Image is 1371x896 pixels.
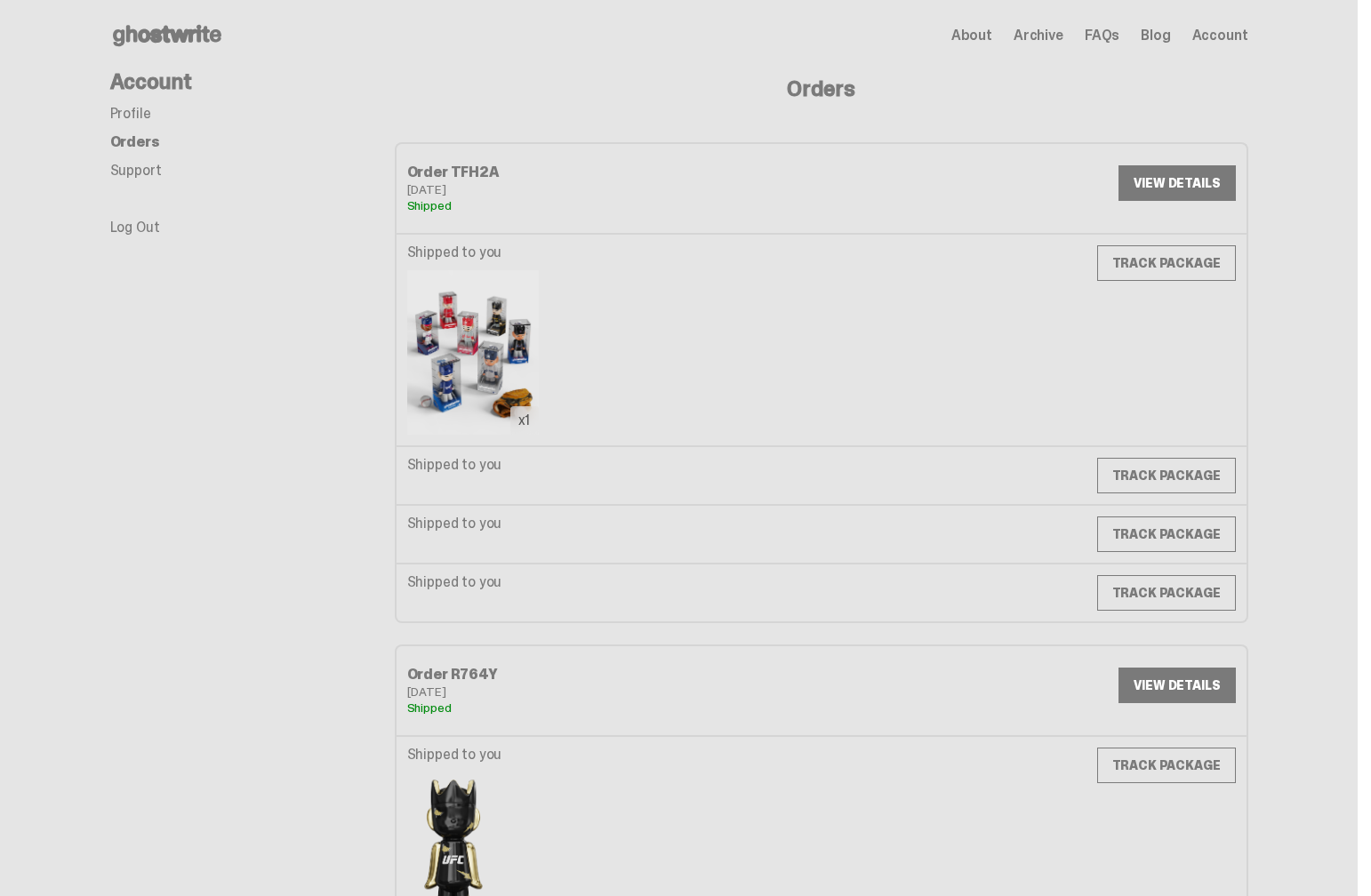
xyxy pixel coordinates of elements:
a: TRACK PACKAGE [1097,245,1236,281]
a: TRACK PACKAGE [1097,748,1236,783]
a: VIEW DETAILS [1118,165,1235,201]
div: x1 [510,406,539,435]
p: Shipped to you [407,245,539,260]
a: FAQs [1085,28,1119,43]
div: [DATE] [407,685,822,698]
div: [DATE] [407,183,822,196]
a: Support [110,161,162,180]
a: TRACK PACKAGE [1097,516,1236,552]
div: Order TFH2A [407,165,822,180]
a: Profile [110,104,151,123]
a: About [951,28,992,43]
p: Shipped to you [407,458,502,472]
a: VIEW DETAILS [1118,668,1235,703]
a: Account [1192,28,1248,43]
p: Shipped to you [407,575,502,589]
h4: Orders [395,78,1248,100]
a: Blog [1141,28,1170,43]
div: Shipped [407,199,822,212]
a: Archive [1014,28,1063,43]
a: Orders [110,132,160,151]
div: Shipped [407,701,822,714]
h4: Account [110,71,395,92]
div: Order R764Y [407,668,822,682]
a: Log Out [110,218,160,236]
p: Shipped to you [407,516,502,531]
a: TRACK PACKAGE [1097,458,1236,493]
a: TRACK PACKAGE [1097,575,1236,611]
p: Shipped to you [407,748,502,762]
